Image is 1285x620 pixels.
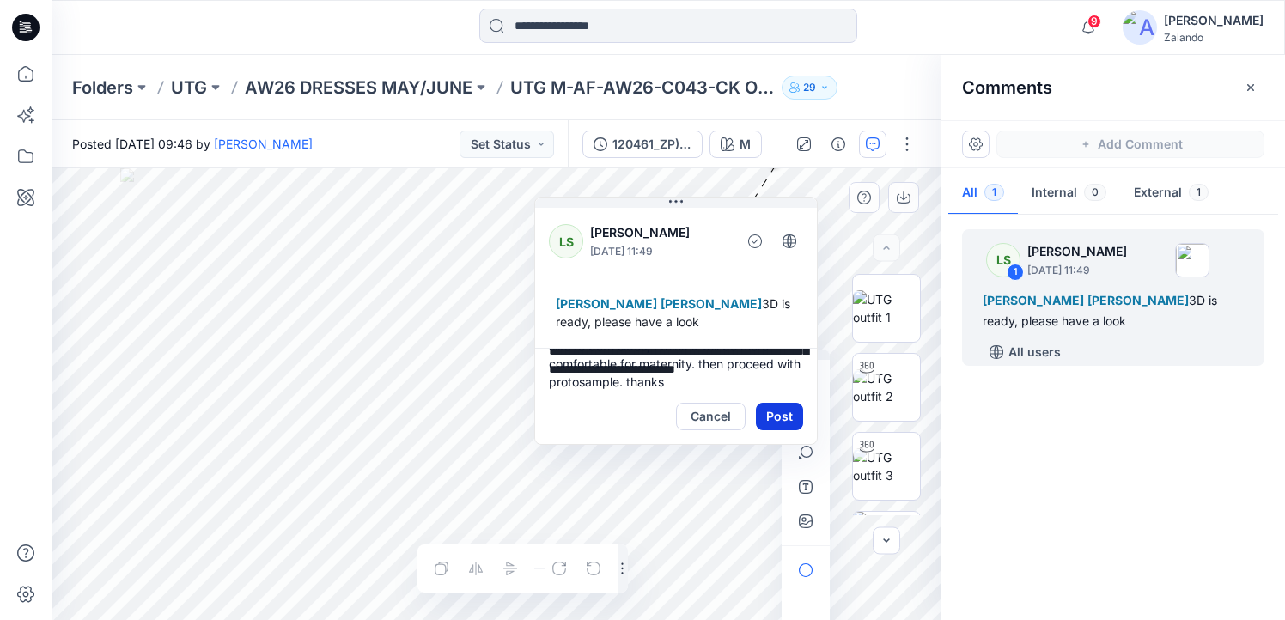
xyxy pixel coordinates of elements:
div: LS [549,224,583,258]
p: [DATE] 11:49 [590,243,730,260]
h2: Comments [962,77,1052,98]
button: Details [825,131,852,158]
img: 120461_ZP)L_DEV_AT_M_120461-wrkm [853,512,920,579]
div: 1 [1007,264,1024,281]
button: 29 [782,76,837,100]
a: AW26 DRESSES MAY/JUNE [245,76,472,100]
span: [PERSON_NAME] [556,296,657,311]
span: [PERSON_NAME] [983,293,1084,307]
button: Add Comment [996,131,1264,158]
span: Posted [DATE] 09:46 by [72,135,313,153]
img: UTG outfit 2 [853,369,920,405]
img: UTG outfit 1 [853,290,920,326]
a: Folders [72,76,133,100]
button: Cancel [676,403,746,430]
p: [PERSON_NAME] [590,222,730,243]
div: 3D is ready, please have a look [983,290,1244,331]
div: LS [986,243,1020,277]
div: M [740,135,751,154]
button: All [948,172,1018,216]
button: Internal [1018,172,1120,216]
span: 9 [1087,15,1101,28]
span: 0 [1084,184,1106,201]
p: UTG M-AF-AW26-C043-CK Option B / 120461 [510,76,775,100]
img: UTG outfit 3 [853,448,920,484]
p: All users [1008,342,1061,362]
span: [PERSON_NAME] [661,296,762,311]
button: External [1120,172,1222,216]
span: 1 [1189,184,1209,201]
button: M [709,131,762,158]
div: Zalando [1164,31,1264,44]
button: 120461_ZP)L_DEV [582,131,703,158]
p: [PERSON_NAME] [1027,241,1127,262]
span: [PERSON_NAME] [1087,293,1189,307]
p: 29 [803,78,816,97]
div: 3D is ready, please have a look [549,288,803,337]
div: 120461_ZP)L_DEV [612,135,691,154]
div: [PERSON_NAME] [1164,10,1264,31]
button: All users [983,338,1068,366]
span: 1 [984,184,1004,201]
a: [PERSON_NAME] [214,137,313,151]
p: [DATE] 11:49 [1027,262,1127,279]
img: avatar [1123,10,1157,45]
button: Post [756,403,803,430]
a: UTG [171,76,207,100]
